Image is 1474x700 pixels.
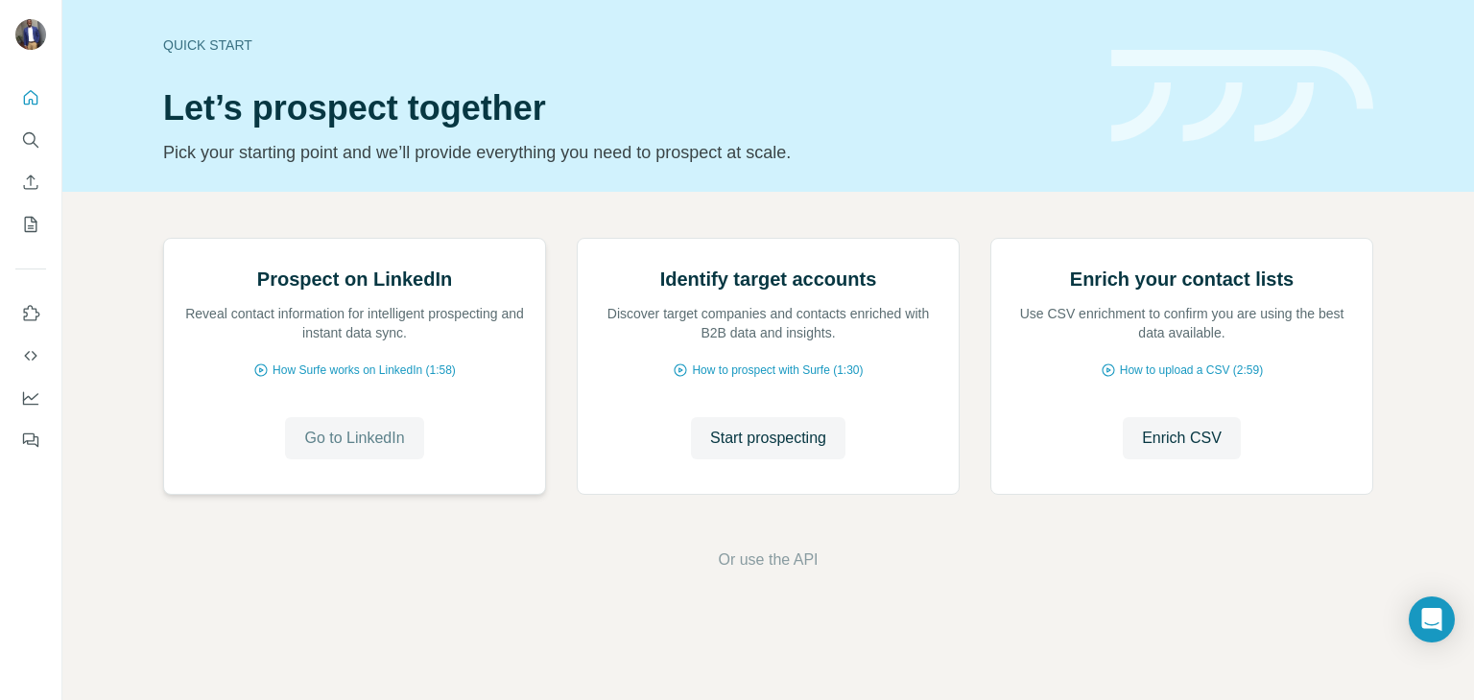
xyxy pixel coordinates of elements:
[1070,266,1294,292] h2: Enrich your contact lists
[1142,427,1222,450] span: Enrich CSV
[15,423,46,457] button: Feedback
[15,81,46,115] button: Quick start
[285,417,423,459] button: Go to LinkedIn
[1010,304,1353,342] p: Use CSV enrichment to confirm you are using the best data available.
[183,304,526,342] p: Reveal contact information for intelligent prospecting and instant data sync.
[1120,362,1263,379] span: How to upload a CSV (2:59)
[304,427,404,450] span: Go to LinkedIn
[710,427,826,450] span: Start prospecting
[597,304,939,342] p: Discover target companies and contacts enriched with B2B data and insights.
[691,417,845,459] button: Start prospecting
[1123,417,1241,459] button: Enrich CSV
[163,89,1088,128] h1: Let’s prospect together
[15,123,46,157] button: Search
[660,266,877,292] h2: Identify target accounts
[163,35,1088,55] div: Quick start
[15,338,46,373] button: Use Surfe API
[1111,50,1373,143] img: banner
[15,296,46,331] button: Use Surfe on LinkedIn
[718,548,818,572] button: Or use the API
[273,362,456,379] span: How Surfe works on LinkedIn (1:58)
[15,165,46,199] button: Enrich CSV
[15,19,46,50] img: Avatar
[15,381,46,415] button: Dashboard
[257,266,452,292] h2: Prospect on LinkedIn
[15,207,46,242] button: My lists
[692,362,863,379] span: How to prospect with Surfe (1:30)
[1409,596,1455,642] div: Open Intercom Messenger
[163,139,1088,166] p: Pick your starting point and we’ll provide everything you need to prospect at scale.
